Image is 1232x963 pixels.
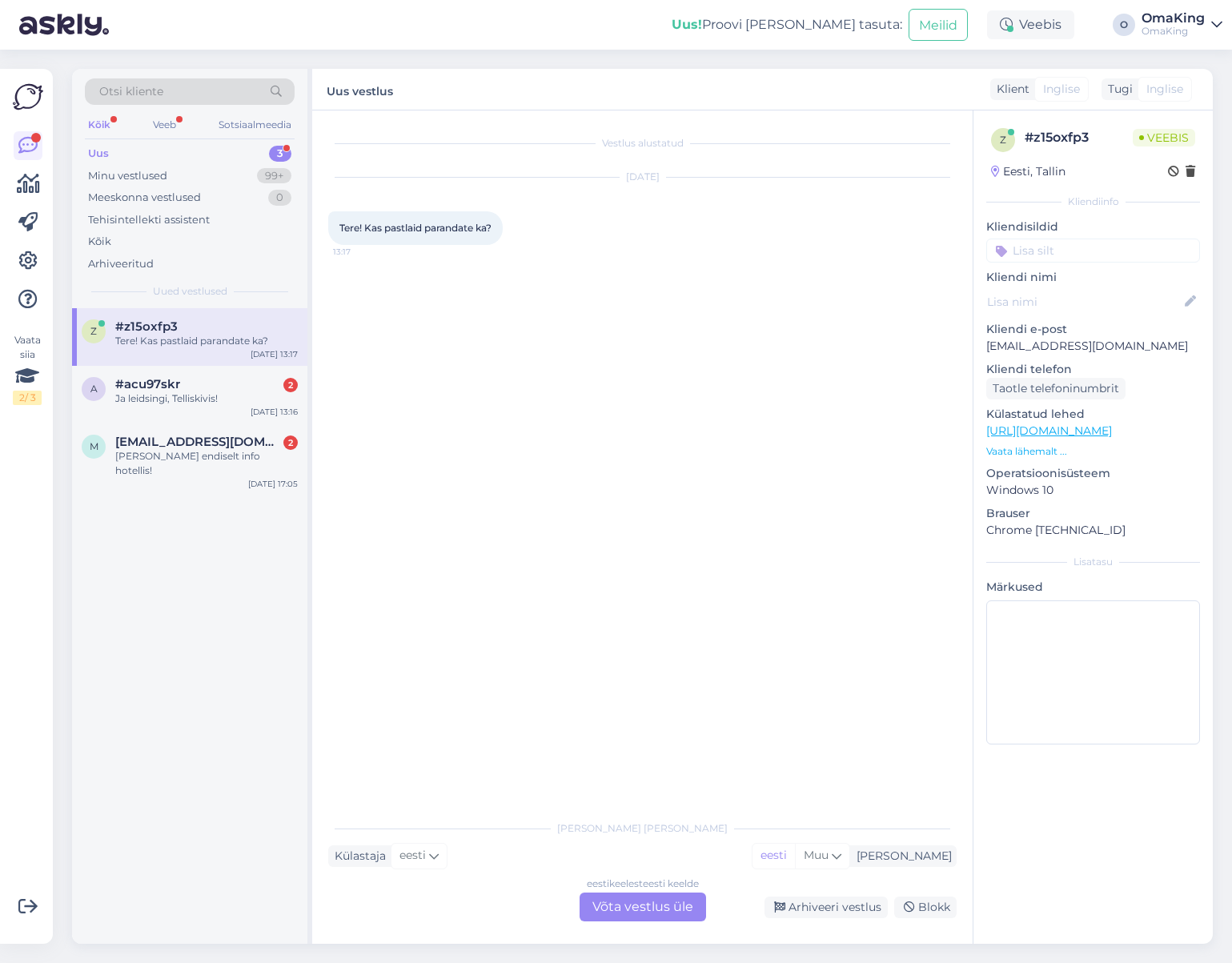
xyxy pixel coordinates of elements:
span: #z15oxfp3 [115,319,178,334]
font: Veeb [153,118,176,130]
a: [URL][DOMAIN_NAME] [986,423,1112,438]
font: Muu [804,848,829,862]
font: 2 [19,391,25,403]
font: Chrome [TECHNICAL_ID] [986,523,1126,537]
font: Operatsioonisüsteem [986,466,1110,480]
font: [EMAIL_ADDRESS][DOMAIN_NAME] [115,434,335,449]
font: #z15oxfp3 [115,319,178,334]
font: a [90,383,98,395]
font: Võta vestlus üle [592,899,693,914]
font: Eesti, Tallin [1003,164,1065,179]
font: Veebis [1147,130,1189,145]
font: Vaata siia [14,334,41,360]
font: 2 [288,379,293,391]
font: z15oxfp3 [1033,130,1089,145]
font: Inglise [1146,82,1183,96]
font: eesti keelde [643,877,699,889]
font: Külastatud lehed [986,407,1085,421]
font: Uus! [672,17,702,32]
font: Kliendiinfo [1068,195,1119,207]
font: Ja leidsingi, Telliskivis! [115,392,218,404]
font: Sotsiaalmeedia [219,118,291,130]
font: Lisatasu [1073,556,1113,568]
input: Lisa nimi [987,293,1182,311]
font: # [1025,130,1033,145]
font: Uus vestlus [327,84,393,98]
font: [DATE] 13:16 [251,407,298,417]
font: Windows 10 [986,483,1053,497]
font: Vestlus alustatud [602,137,684,149]
font: Taotle telefoninumbrit [993,381,1119,395]
font: [PERSON_NAME] endiselt info hotellis! [115,450,260,476]
font: eesti [399,848,426,862]
font: #acu97skr [115,376,180,391]
button: Meilid [909,9,968,40]
font: [PERSON_NAME] [PERSON_NAME] [557,822,728,834]
font: [DATE] 13:17 [251,349,298,359]
font: Kliendi telefon [986,362,1072,376]
font: eesti [587,877,609,889]
font: / 3 [25,391,36,403]
font: Vaata lähemalt ... [986,445,1067,457]
font: Kõik [88,235,111,247]
img: Askly logo [13,82,43,112]
font: Arhiveeritud [88,257,154,270]
font: [EMAIL_ADDRESS][DOMAIN_NAME] [986,339,1188,353]
span: #acu97skr [115,377,180,391]
font: Uus [88,146,109,159]
font: [PERSON_NAME] [857,849,952,863]
font: Kliendi e-post [986,322,1067,336]
font: 99+ [265,169,283,182]
font: z [1000,134,1006,146]
font: Minu vestlused [88,169,167,182]
font: OmaKing [1142,25,1188,37]
font: Meilid [919,18,957,33]
font: Kliendisildid [986,219,1058,234]
font: m [90,440,98,452]
font: 2 [288,437,293,448]
font: Kliendi nimi [986,270,1057,284]
span: maris.pukk@kaamos.ee [115,435,282,449]
font: keelest [609,877,643,889]
a: OmaKingOmaKing [1142,12,1222,38]
font: Arhiveeri vestlus [789,900,881,914]
font: Tehisintellekti assistent [88,213,210,226]
font: Tere! Kas pastlaid parandate ka? [115,335,268,347]
font: Tere! Kas pastlaid parandate ka? [339,222,492,234]
font: eesti [760,848,787,862]
font: Uued vestlused [153,285,227,297]
font: 13:17 [333,247,351,257]
font: Klient [997,82,1029,96]
font: 3 [277,146,283,159]
font: Brauser [986,506,1030,520]
font: Kõik [88,118,110,130]
font: Blokk [918,900,950,914]
input: Lisa silt [986,239,1200,263]
font: [DATE] [626,171,660,183]
font: Meeskonna vestlused [88,191,201,203]
font: Külastaja [335,849,386,863]
font: Proovi [PERSON_NAME] tasuta: [702,17,902,32]
font: 0 [276,191,283,203]
font: Märkused [986,580,1043,594]
font: Inglise [1043,82,1080,96]
font: Tugi [1108,82,1133,96]
font: z [90,325,97,337]
font: [DATE] 17:05 [248,479,298,489]
font: O [1120,18,1128,30]
font: OmaKing [1142,10,1205,26]
font: Otsi kliente [99,84,163,98]
font: Veebis [1019,17,1061,32]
